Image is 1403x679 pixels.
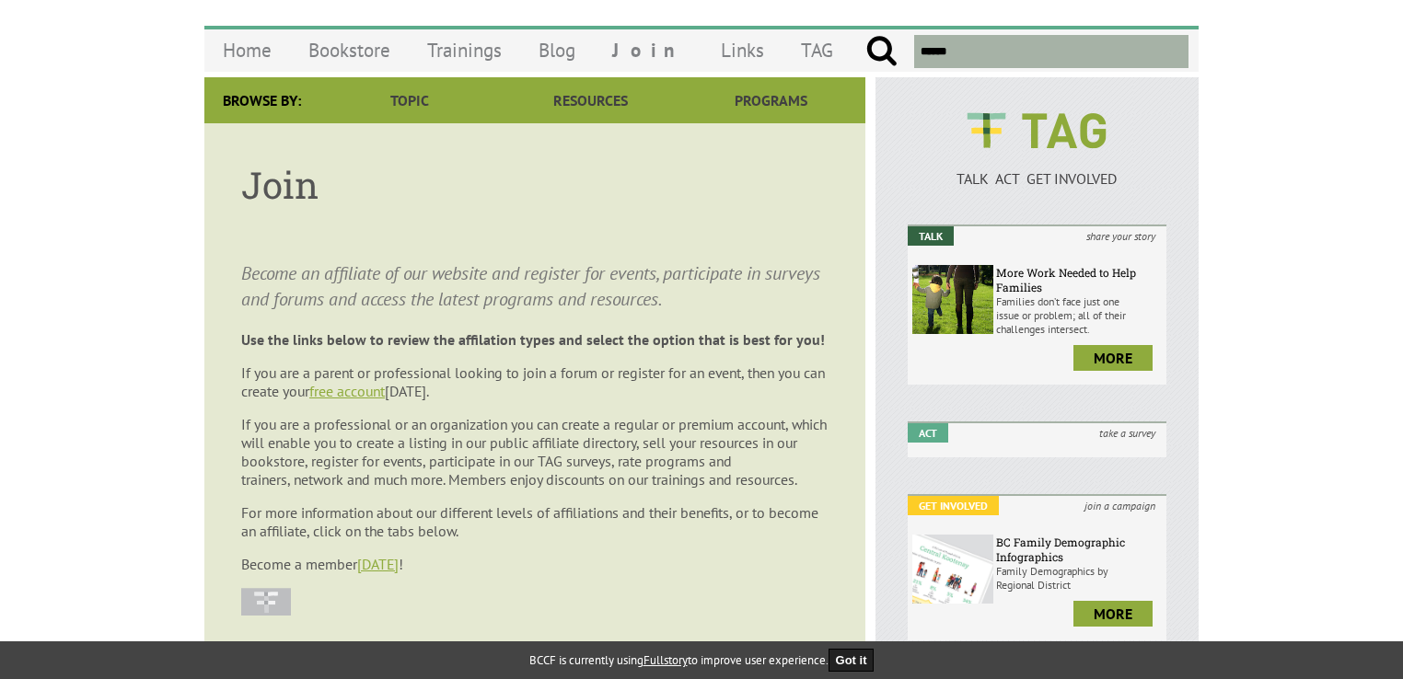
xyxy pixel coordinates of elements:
[319,77,500,123] a: Topic
[996,535,1162,564] h6: BC Family Demographic Infographics
[1088,423,1166,443] i: take a survey
[1073,345,1153,371] a: more
[1075,226,1166,246] i: share your story
[908,496,999,515] em: Get Involved
[702,29,783,72] a: Links
[954,96,1119,166] img: BCCF's TAG Logo
[996,294,1162,336] p: Families don’t face just one issue or problem; all of their challenges intersect.
[241,330,825,349] strong: Use the links below to review the affilation types and select the option that is best for you!
[1073,601,1153,627] a: more
[500,77,680,123] a: Resources
[241,260,829,312] p: Become an affiliate of our website and register for events, participate in surveys and forums and...
[309,382,385,400] a: free account
[409,29,520,72] a: Trainings
[204,29,290,72] a: Home
[594,29,702,72] a: Join
[908,226,954,246] em: Talk
[241,363,829,400] p: If you are a parent or professional looking to join a forum or register for an event, then you ca...
[908,151,1166,188] a: TALK ACT GET INVOLVED
[241,503,829,540] p: For more information about our different levels of affiliations and their benefits, or to become ...
[681,77,862,123] a: Programs
[241,415,827,489] span: If you are a professional or an organization you can create a regular or premium account, which w...
[829,649,875,672] button: Got it
[865,35,898,68] input: Submit
[241,160,829,209] h1: Join
[644,652,688,668] a: Fullstory
[357,555,399,573] a: [DATE]
[996,265,1162,294] h6: More Work Needed to Help Families
[290,29,409,72] a: Bookstore
[908,423,948,443] em: Act
[783,29,852,72] a: TAG
[1073,496,1166,515] i: join a campaign
[908,169,1166,188] p: TALK ACT GET INVOLVED
[241,555,829,573] p: Become a member !
[204,77,319,123] div: Browse By:
[520,29,594,72] a: Blog
[996,564,1162,592] p: Family Demographics by Regional District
